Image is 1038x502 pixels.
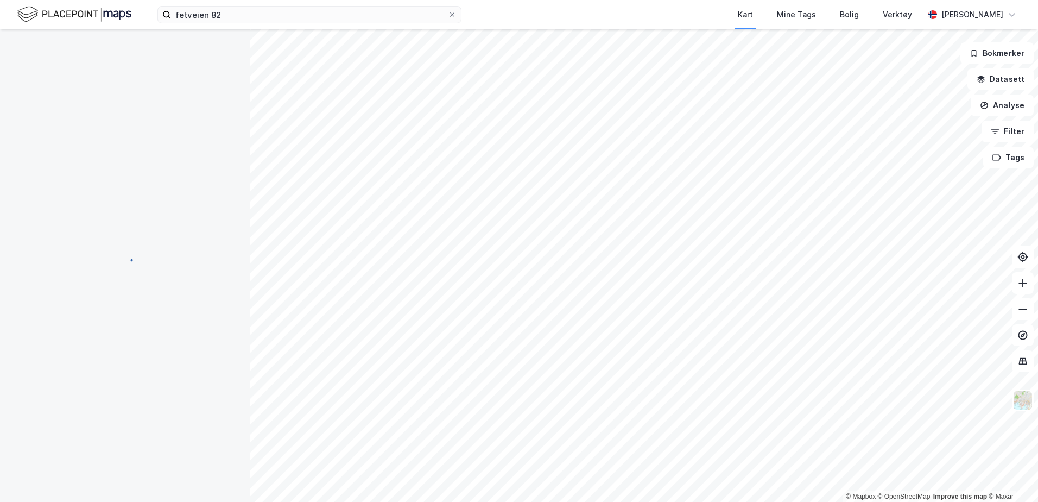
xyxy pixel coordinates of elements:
[983,147,1034,168] button: Tags
[933,493,987,500] a: Improve this map
[878,493,931,500] a: OpenStreetMap
[1012,390,1033,411] img: Z
[960,42,1034,64] button: Bokmerker
[941,8,1003,21] div: [PERSON_NAME]
[846,493,876,500] a: Mapbox
[840,8,859,21] div: Bolig
[982,121,1034,142] button: Filter
[738,8,753,21] div: Kart
[984,450,1038,502] iframe: Chat Widget
[967,68,1034,90] button: Datasett
[777,8,816,21] div: Mine Tags
[17,5,131,24] img: logo.f888ab2527a4732fd821a326f86c7f29.svg
[971,95,1034,116] button: Analyse
[171,7,448,23] input: Søk på adresse, matrikkel, gårdeiere, leietakere eller personer
[883,8,912,21] div: Verktøy
[116,250,134,268] img: spinner.a6d8c91a73a9ac5275cf975e30b51cfb.svg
